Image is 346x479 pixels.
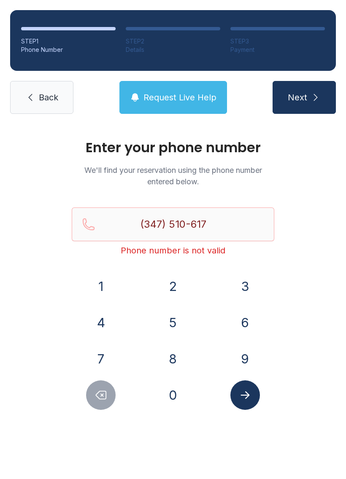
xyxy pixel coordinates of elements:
div: STEP 3 [230,37,325,46]
p: We'll find your reservation using the phone number entered below. [72,164,274,187]
button: 2 [158,272,188,301]
div: Details [126,46,220,54]
button: 3 [230,272,260,301]
span: Back [39,91,58,103]
button: 5 [158,308,188,337]
button: 6 [230,308,260,337]
button: Delete number [86,380,116,410]
span: Request Live Help [143,91,216,103]
input: Reservation phone number [72,207,274,241]
h1: Enter your phone number [72,141,274,154]
div: Phone Number [21,46,116,54]
button: 4 [86,308,116,337]
button: 9 [230,344,260,374]
button: 7 [86,344,116,374]
div: STEP 1 [21,37,116,46]
button: 1 [86,272,116,301]
div: Payment [230,46,325,54]
button: Submit lookup form [230,380,260,410]
button: 8 [158,344,188,374]
span: Next [288,91,307,103]
button: 0 [158,380,188,410]
div: STEP 2 [126,37,220,46]
div: Phone number is not valid [72,245,274,256]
